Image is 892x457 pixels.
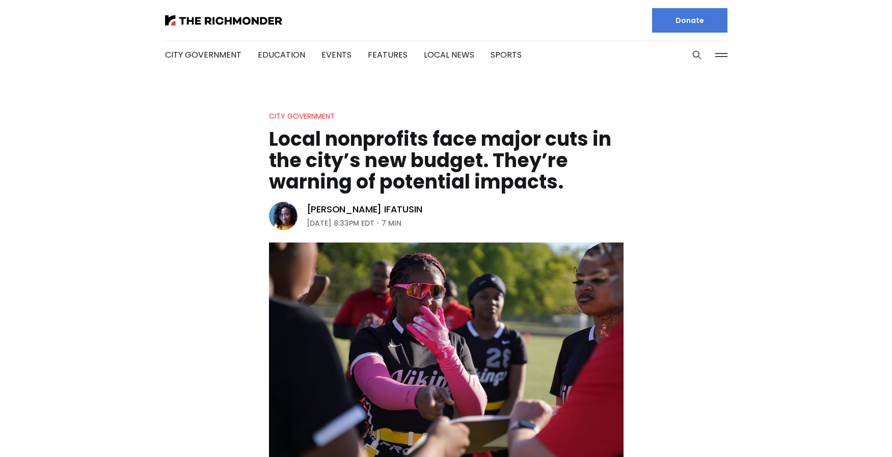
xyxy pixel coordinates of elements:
[689,47,705,63] button: Search this site
[652,8,727,33] a: Donate
[258,49,305,61] a: Education
[424,49,474,61] a: Local News
[269,128,624,193] h1: Local nonprofits face major cuts in the city’s new budget. They’re warning of potential impacts.
[491,49,522,61] a: Sports
[165,49,241,61] a: City Government
[165,15,282,25] img: The Richmonder
[321,49,352,61] a: Events
[368,49,408,61] a: Features
[382,217,401,229] span: 7 min
[269,202,298,230] img: Victoria A. Ifatusin
[307,203,422,216] a: [PERSON_NAME] Ifatusin
[307,217,374,229] time: [DATE] 8:33PM EDT
[810,407,892,457] iframe: portal-trigger
[269,111,335,121] a: City Government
